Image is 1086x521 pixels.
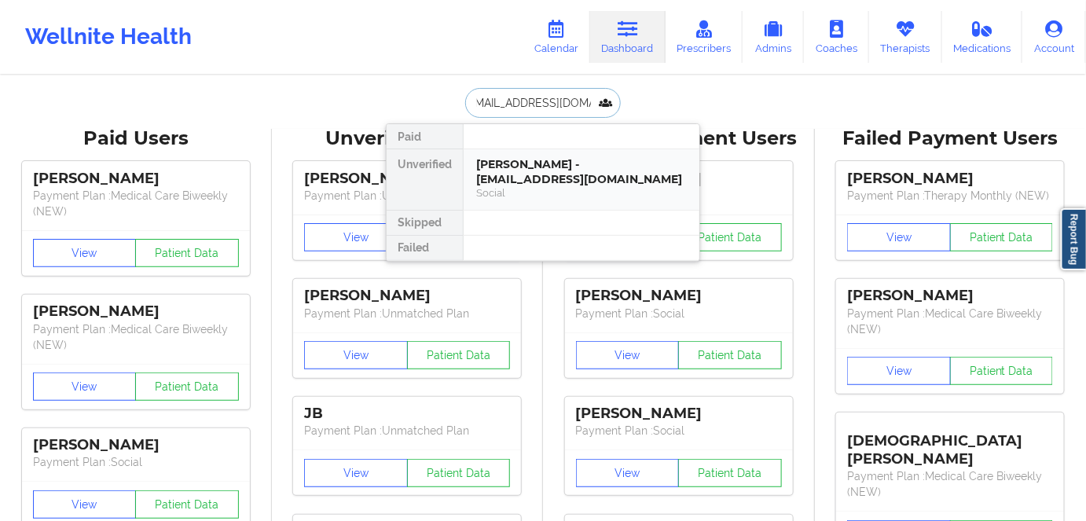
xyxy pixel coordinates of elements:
[33,372,137,401] button: View
[33,303,239,321] div: [PERSON_NAME]
[804,11,869,63] a: Coaches
[135,372,239,401] button: Patient Data
[523,11,590,63] a: Calendar
[304,287,510,305] div: [PERSON_NAME]
[678,459,782,487] button: Patient Data
[847,223,951,251] button: View
[847,468,1053,500] p: Payment Plan : Medical Care Biweekly (NEW)
[33,436,239,454] div: [PERSON_NAME]
[476,186,687,200] div: Social
[33,170,239,188] div: [PERSON_NAME]
[387,236,463,261] div: Failed
[1061,208,1086,270] a: Report Bug
[869,11,942,63] a: Therapists
[304,341,408,369] button: View
[847,188,1053,204] p: Payment Plan : Therapy Monthly (NEW)
[847,357,951,385] button: View
[407,341,511,369] button: Patient Data
[826,127,1076,151] div: Failed Payment Users
[576,287,782,305] div: [PERSON_NAME]
[942,11,1023,63] a: Medications
[407,459,511,487] button: Patient Data
[678,341,782,369] button: Patient Data
[847,287,1053,305] div: [PERSON_NAME]
[33,188,239,219] p: Payment Plan : Medical Care Biweekly (NEW)
[33,239,137,267] button: View
[387,124,463,149] div: Paid
[576,459,680,487] button: View
[387,211,463,236] div: Skipped
[743,11,804,63] a: Admins
[33,490,137,519] button: View
[666,11,743,63] a: Prescribers
[590,11,666,63] a: Dashboard
[33,454,239,470] p: Payment Plan : Social
[576,306,782,321] p: Payment Plan : Social
[304,423,510,438] p: Payment Plan : Unmatched Plan
[678,223,782,251] button: Patient Data
[576,341,680,369] button: View
[33,321,239,353] p: Payment Plan : Medical Care Biweekly (NEW)
[1022,11,1086,63] a: Account
[576,405,782,423] div: [PERSON_NAME]
[476,157,687,186] div: [PERSON_NAME] - [EMAIL_ADDRESS][DOMAIN_NAME]
[950,223,1054,251] button: Patient Data
[135,239,239,267] button: Patient Data
[576,423,782,438] p: Payment Plan : Social
[304,188,510,204] p: Payment Plan : Unmatched Plan
[304,170,510,188] div: [PERSON_NAME]
[304,223,408,251] button: View
[847,306,1053,337] p: Payment Plan : Medical Care Biweekly (NEW)
[304,459,408,487] button: View
[847,420,1053,468] div: [DEMOGRAPHIC_DATA][PERSON_NAME]
[135,490,239,519] button: Patient Data
[304,306,510,321] p: Payment Plan : Unmatched Plan
[847,170,1053,188] div: [PERSON_NAME]
[283,127,533,151] div: Unverified Users
[387,149,463,211] div: Unverified
[304,405,510,423] div: JB
[11,127,261,151] div: Paid Users
[950,357,1054,385] button: Patient Data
